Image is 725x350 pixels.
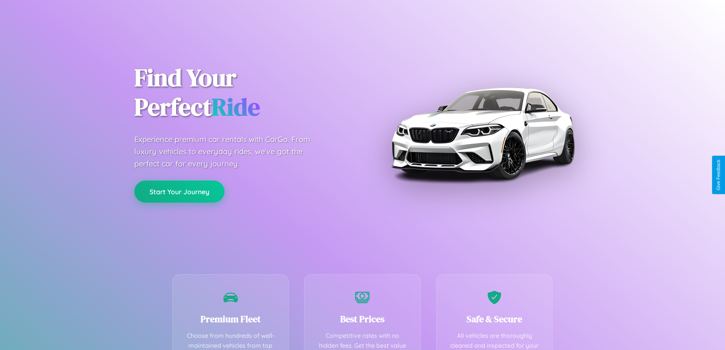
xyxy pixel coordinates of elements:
h3: Best Prices [316,313,409,325]
div: Give Feedback [716,160,721,190]
button: Start Your Journey [134,181,225,203]
h1: Find Your Perfect [134,63,351,122]
p: Experience premium car rentals with CarGo. From luxury vehicles to everyday rides, we've got the ... [134,133,325,170]
h3: Safe & Secure [448,313,541,325]
h3: Premium Fleet [184,313,277,325]
img: Premium BMW car rental vehicle [387,38,578,229]
span: Ride [212,90,260,123]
